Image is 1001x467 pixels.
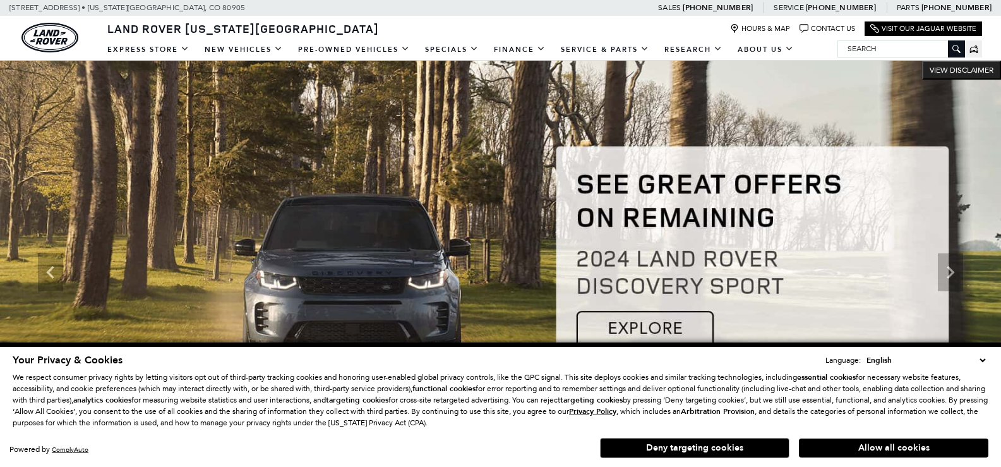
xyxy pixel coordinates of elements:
div: Previous [38,253,63,291]
button: Deny targeting cookies [600,438,789,458]
span: VIEW DISCLAIMER [930,65,993,75]
input: Search [838,41,964,56]
span: Parts [897,3,920,12]
a: [PHONE_NUMBER] [806,3,876,13]
u: Privacy Policy [569,406,616,416]
strong: Arbitration Provision [681,406,755,416]
strong: targeting cookies [560,395,623,405]
p: We respect consumer privacy rights by letting visitors opt out of third-party tracking cookies an... [13,372,988,428]
span: Land Rover [US_STATE][GEOGRAPHIC_DATA] [107,21,379,36]
div: Language: [825,356,861,364]
a: land-rover [21,23,78,52]
a: Contact Us [800,24,855,33]
a: About Us [730,39,801,61]
span: Service [774,3,803,12]
strong: targeting cookies [326,395,388,405]
a: Finance [486,39,553,61]
a: ComplyAuto [52,446,88,454]
a: New Vehicles [197,39,291,61]
span: Your Privacy & Cookies [13,353,123,367]
a: Hours & Map [730,24,790,33]
strong: functional cookies [412,384,476,394]
nav: Main Navigation [100,39,801,61]
a: Pre-Owned Vehicles [291,39,417,61]
a: Service & Parts [553,39,657,61]
a: Specials [417,39,486,61]
a: [STREET_ADDRESS] • [US_STATE][GEOGRAPHIC_DATA], CO 80905 [9,3,245,12]
strong: essential cookies [797,372,856,382]
a: Privacy Policy [569,407,616,416]
a: Research [657,39,730,61]
a: Visit Our Jaguar Website [870,24,976,33]
span: Sales [658,3,681,12]
a: EXPRESS STORE [100,39,197,61]
select: Language Select [863,354,988,367]
div: Powered by [9,446,88,454]
div: Next [938,253,963,291]
a: [PHONE_NUMBER] [921,3,992,13]
img: Land Rover [21,23,78,52]
strong: analytics cookies [73,395,131,405]
button: VIEW DISCLAIMER [922,61,1001,80]
button: Allow all cookies [799,439,988,458]
a: [PHONE_NUMBER] [683,3,753,13]
a: Land Rover [US_STATE][GEOGRAPHIC_DATA] [100,21,387,36]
